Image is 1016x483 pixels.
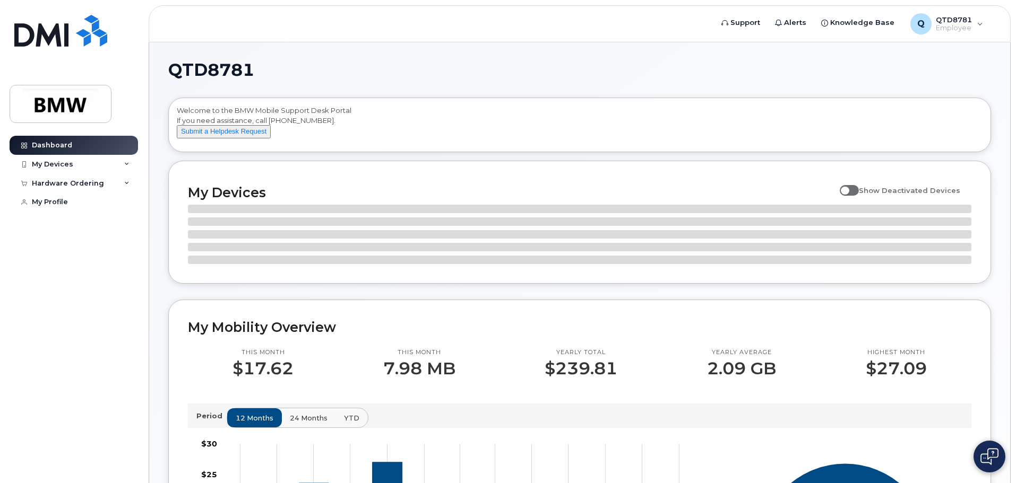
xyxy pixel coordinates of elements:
[545,359,617,378] p: $239.81
[383,348,455,357] p: This month
[859,186,960,195] span: Show Deactivated Devices
[290,413,328,423] span: 24 months
[196,411,227,421] p: Period
[177,106,983,148] div: Welcome to the BMW Mobile Support Desk Portal If you need assistance, call [PHONE_NUMBER].
[707,348,776,357] p: Yearly average
[545,348,617,357] p: Yearly total
[840,180,848,189] input: Show Deactivated Devices
[177,127,271,135] a: Submit a Helpdesk Request
[201,470,217,480] tspan: $25
[866,359,927,378] p: $27.09
[233,359,294,378] p: $17.62
[383,359,455,378] p: 7.98 MB
[188,319,971,335] h2: My Mobility Overview
[188,185,834,200] h2: My Devices
[201,440,217,449] tspan: $30
[866,348,927,357] p: Highest month
[177,125,271,138] button: Submit a Helpdesk Request
[707,359,776,378] p: 2.09 GB
[344,413,359,423] span: YTD
[233,348,294,357] p: This month
[980,448,998,465] img: Open chat
[168,62,254,78] span: QTD8781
